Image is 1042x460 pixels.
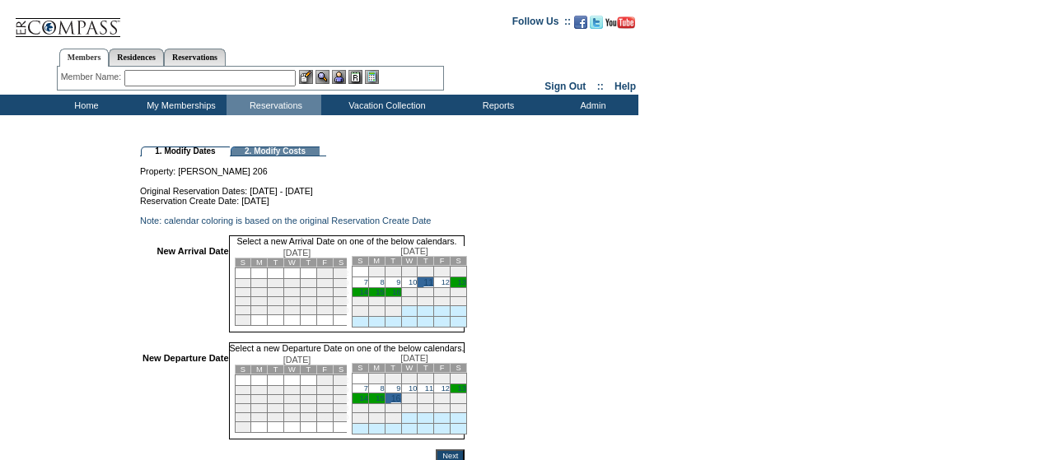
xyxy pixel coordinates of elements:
td: 29 [316,413,333,422]
span: [DATE] [283,355,311,365]
td: S [451,257,467,266]
td: 13 [284,288,301,297]
td: Vacation Collection [321,95,449,115]
td: 29 [368,306,385,317]
td: W [401,257,418,266]
td: 8 [316,279,333,288]
td: 9 [333,386,349,395]
a: 14 [359,394,367,402]
td: 6 [451,374,467,384]
a: Residences [109,49,164,66]
td: Follow Us :: [512,14,571,34]
td: 1 [368,374,385,384]
td: 4 [251,386,268,395]
td: 26 [434,404,451,413]
a: 15 [376,288,384,296]
td: Property: [PERSON_NAME] 206 [140,156,465,176]
td: 1. Modify Dates [141,146,230,156]
td: 28 [300,413,316,422]
td: 5 [434,374,451,384]
td: 20 [284,404,301,413]
td: 22 [316,404,333,413]
td: 19 [268,297,284,306]
a: 12 [442,278,450,286]
td: T [268,258,284,267]
td: 1 [316,375,333,386]
td: My Memberships [132,95,227,115]
a: 10 [409,384,417,393]
td: 21 [352,404,368,413]
img: b_edit.gif [299,70,313,84]
td: 22 [368,297,385,306]
img: View [315,70,329,84]
td: 23 [333,297,349,306]
td: F [316,258,333,267]
td: 30 [385,306,401,317]
td: 9 [333,279,349,288]
td: 15 [316,395,333,404]
td: S [352,364,368,373]
td: 2. Modify Costs [231,146,320,156]
td: 12 [268,288,284,297]
a: 11 [425,384,433,393]
img: Subscribe to our YouTube Channel [605,16,635,29]
span: [DATE] [283,248,311,258]
td: Home [37,95,132,115]
td: W [401,364,418,373]
td: 31 [235,422,251,433]
td: 18 [418,393,434,404]
a: Follow us on Twitter [590,21,603,30]
td: S [333,258,349,267]
td: 3 [235,386,251,395]
td: 28 [300,306,316,315]
td: S [333,365,349,374]
td: T [418,257,434,266]
td: 25 [251,306,268,315]
a: 12 [442,384,450,393]
td: 4 [251,279,268,288]
td: M [368,257,385,266]
td: 23 [385,297,401,306]
a: 11 [423,277,433,287]
td: 2 [385,374,401,384]
a: 16 [392,288,400,296]
img: Impersonate [332,70,346,84]
td: 22 [316,297,333,306]
td: Select a new Departure Date on one of the below calendars. [229,342,465,353]
td: 27 [284,306,301,315]
td: Reports [449,95,544,115]
td: 2 [333,375,349,386]
td: 5 [268,279,284,288]
td: Reservation Create Date: [DATE] [140,196,465,206]
td: 25 [418,297,434,306]
td: 6 [451,267,467,277]
td: 13 [284,395,301,404]
td: 20 [451,288,467,297]
div: Member Name: [61,70,124,84]
td: F [434,257,451,266]
td: M [251,365,268,374]
a: 15 [376,394,384,402]
td: 29 [368,413,385,424]
td: 30 [333,413,349,422]
td: 25 [418,404,434,413]
a: 7 [364,384,368,393]
td: New Arrival Date [143,246,229,332]
img: Become our fan on Facebook [574,16,587,29]
td: F [316,365,333,374]
td: Admin [544,95,638,115]
a: Help [614,81,636,92]
td: M [368,364,385,373]
td: T [300,258,316,267]
td: 16 [333,288,349,297]
span: [DATE] [400,246,428,256]
td: 20 [451,393,467,404]
td: 17 [235,404,251,413]
a: Members [59,49,110,67]
td: 31 [235,315,251,326]
td: 17 [235,297,251,306]
td: 17 [401,288,418,297]
td: 14 [300,288,316,297]
td: 2 [333,268,349,279]
td: T [385,257,401,266]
